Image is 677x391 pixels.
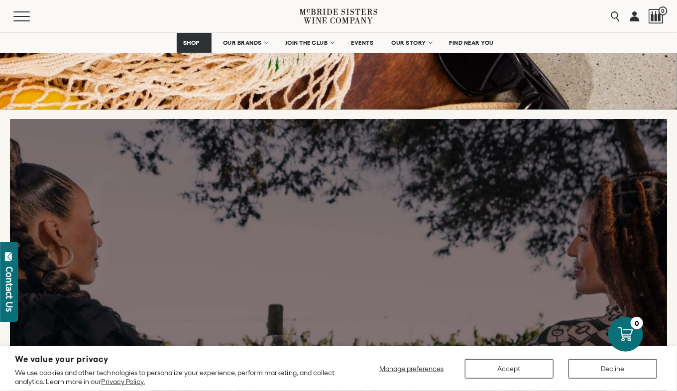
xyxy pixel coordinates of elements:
span: Manage preferences [379,365,444,373]
p: We use cookies and other technologies to personalize your experience, perform marketing, and coll... [15,368,341,386]
button: Decline [568,359,657,379]
div: Contact Us [4,267,14,312]
span: 0 [659,6,668,15]
span: OUR BRANDS [223,39,262,46]
span: OUR STORY [391,39,426,46]
a: Privacy Policy. [102,378,145,386]
a: OUR BRANDS [217,33,274,53]
a: EVENTS [344,33,380,53]
a: OUR STORY [385,33,438,53]
span: JOIN THE CLUB [285,39,328,46]
a: JOIN THE CLUB [279,33,340,53]
span: EVENTS [351,39,373,46]
h2: We value your privacy [15,355,341,364]
span: FIND NEAR YOU [450,39,494,46]
button: Accept [465,359,554,379]
a: SHOP [177,33,212,53]
button: Manage preferences [373,359,450,379]
button: Mobile Menu Trigger [13,11,49,21]
span: SHOP [183,39,200,46]
div: 0 [631,317,643,329]
a: FIND NEAR YOU [443,33,501,53]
